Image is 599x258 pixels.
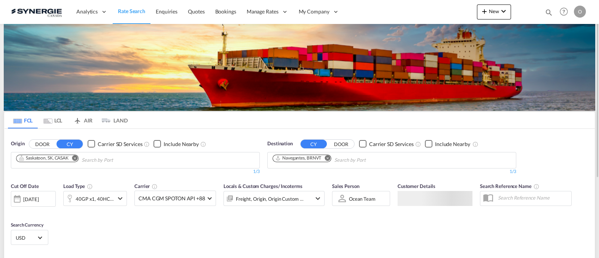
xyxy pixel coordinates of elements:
[275,155,323,161] div: Press delete to remove this chip.
[19,155,69,161] div: Saskatoon, SK, CASAK
[67,155,78,163] button: Remove
[557,5,570,18] span: Help
[38,112,68,128] md-tab-item: LCL
[11,191,56,207] div: [DATE]
[118,8,145,14] span: Rate Search
[494,192,571,203] input: Search Reference Name
[153,140,199,148] md-checkbox: Checkbox No Ink
[480,183,539,189] span: Search Reference Name
[574,6,586,18] div: O
[8,112,128,128] md-pagination-wrapper: Use the left and right arrow keys to navigate between tabs
[278,183,302,189] span: / Incoterms
[349,196,375,202] div: Ocean team
[545,8,553,16] md-icon: icon-magnify
[435,140,470,148] div: Include Nearby
[369,140,414,148] div: Carrier SD Services
[398,183,435,189] span: Customer Details
[480,7,489,16] md-icon: icon-plus 400-fg
[545,8,553,19] div: icon-magnify
[332,183,359,189] span: Sales Person
[215,8,236,15] span: Bookings
[236,194,304,204] div: Freight Origin Origin Custom Destination Destination Custom Factory Stuffing
[23,196,39,203] div: [DATE]
[271,152,408,166] md-chips-wrap: Chips container. Use arrow keys to select chips.
[11,206,16,216] md-datepicker: Select
[63,183,93,189] span: Load Type
[480,8,508,14] span: New
[557,5,574,19] div: Help
[116,194,125,203] md-icon: icon-chevron-down
[19,155,70,161] div: Press delete to remove this chip.
[224,183,302,189] span: Locals & Custom Charges
[76,8,98,15] span: Analytics
[144,141,150,147] md-icon: Unchecked: Search for CY (Container Yard) services for all selected carriers.Checked : Search for...
[82,154,153,166] input: Chips input.
[200,141,206,147] md-icon: Unchecked: Ignores neighbouring ports when fetching rates.Checked : Includes neighbouring ports w...
[4,24,595,111] img: LCL+%26+FCL+BACKGROUND.png
[15,232,44,243] md-select: Select Currency: $ USDUnited States Dollar
[8,112,38,128] md-tab-item: FCL
[359,140,414,148] md-checkbox: Checkbox No Ink
[76,194,114,204] div: 40GP x1 40HC x1
[11,222,43,228] span: Search Currency
[98,112,128,128] md-tab-item: LAND
[275,155,321,161] div: Navegantes, BRNVT
[156,8,177,15] span: Enquiries
[188,8,204,15] span: Quotes
[152,183,158,189] md-icon: The selected Trucker/Carrierwill be displayed in the rate results If the rates are from another f...
[247,8,279,15] span: Manage Rates
[87,183,93,189] md-icon: icon-information-outline
[63,191,127,206] div: 40GP x1 40HC x1icon-chevron-down
[68,112,98,128] md-tab-item: AIR
[267,140,293,148] span: Destination
[320,155,331,163] button: Remove
[57,140,83,148] button: CY
[415,141,421,147] md-icon: Unchecked: Search for CY (Container Yard) services for all selected carriers.Checked : Search for...
[15,152,156,166] md-chips-wrap: Chips container. Use arrow keys to select chips.
[139,195,205,202] span: CMA CGM SPOTON API +88
[477,4,511,19] button: icon-plus 400-fgNewicon-chevron-down
[73,116,82,122] md-icon: icon-airplane
[164,140,199,148] div: Include Nearby
[334,154,405,166] input: Chips input.
[472,141,478,147] md-icon: Unchecked: Ignores neighbouring ports when fetching rates.Checked : Includes neighbouring ports w...
[425,140,470,148] md-checkbox: Checkbox No Ink
[16,234,37,241] span: USD
[134,183,158,189] span: Carrier
[98,140,142,148] div: Carrier SD Services
[29,140,55,148] button: DOOR
[299,8,329,15] span: My Company
[88,140,142,148] md-checkbox: Checkbox No Ink
[11,3,62,20] img: 1f56c880d42311ef80fc7dca854c8e59.png
[11,183,39,189] span: Cut Off Date
[499,7,508,16] md-icon: icon-chevron-down
[11,140,24,148] span: Origin
[301,140,327,148] button: CY
[11,169,260,175] div: 1/3
[348,193,376,204] md-select: Sales Person: Ocean team
[533,183,539,189] md-icon: Your search will be saved by the below given name
[328,140,354,148] button: DOOR
[313,194,322,203] md-icon: icon-chevron-down
[224,191,325,206] div: Freight Origin Origin Custom Destination Destination Custom Factory Stuffingicon-chevron-down
[267,169,516,175] div: 1/3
